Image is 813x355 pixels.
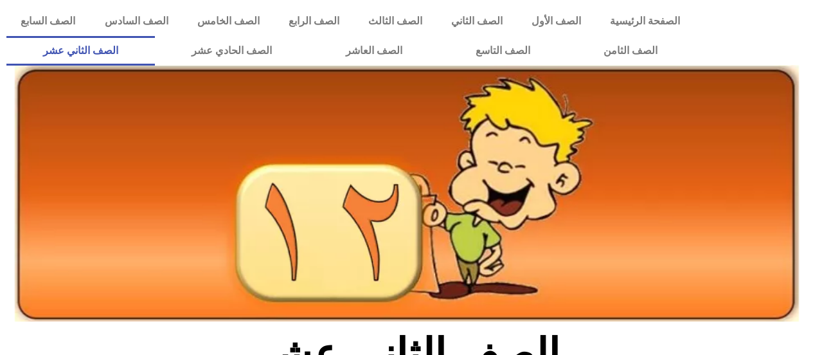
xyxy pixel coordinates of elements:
a: الصف الثاني عشر [6,36,155,66]
a: الصف الثالث [353,6,436,36]
a: الصف الخامس [183,6,274,36]
a: الصف العاشر [309,36,439,66]
a: الصف التاسع [439,36,567,66]
a: الصف الثامن [567,36,694,66]
a: الصف السابع [6,6,90,36]
a: الصف السادس [90,6,183,36]
a: الصف الرابع [274,6,353,36]
a: الصف الثاني [436,6,517,36]
a: الصف الحادي عشر [155,36,308,66]
a: الصف الأول [517,6,595,36]
a: الصفحة الرئيسية [595,6,694,36]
